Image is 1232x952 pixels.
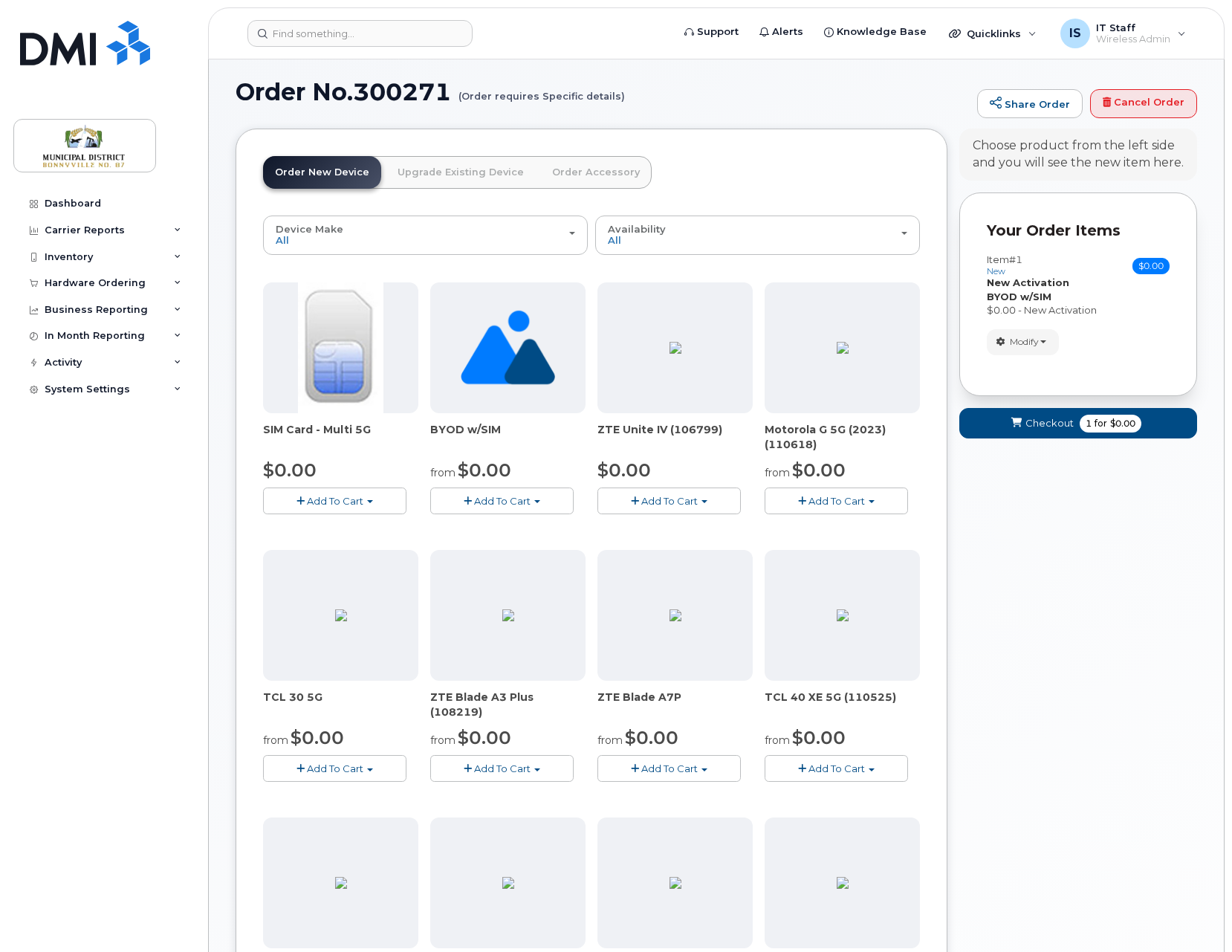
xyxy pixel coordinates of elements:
span: Checkout [1025,416,1074,430]
img: 912E20CE-3BA1-45EC-8FBC-B11D4A1EB7CF.png [335,609,347,621]
button: Device Make All [263,216,588,254]
span: Add To Cart [641,762,698,774]
a: Share Order [977,89,1083,119]
span: $0.00 [1110,417,1135,430]
img: 9F7363FB-6000-4CB1-B515-2FE2967D9AD8.png [837,609,849,621]
small: from [430,466,455,479]
small: from [765,466,790,479]
img: 00D627D4-43E9-49B7-A367-2C99342E128C.jpg [298,282,383,413]
div: ZTE Blade A3 Plus (108219) [430,690,586,719]
img: 4FDE8074-040E-471B-9ECB-1A3B518BE577.png [502,609,514,621]
span: Modify [1010,335,1039,349]
button: Add To Cart [597,755,741,781]
button: Add To Cart [263,488,406,514]
span: $0.00 [458,459,511,481]
span: Add To Cart [808,495,865,507]
a: Cancel Order [1090,89,1197,119]
img: 054711B0-41DD-4C63-8051-5507667CDA9F.png [837,877,849,889]
button: Add To Cart [765,488,908,514]
div: TCL 40 XE 5G (110525) [765,690,920,719]
span: Add To Cart [307,762,363,774]
strong: New Activation [987,276,1069,288]
img: 6709D0A1-B3B9-4967-B84F-AEC01C1082D5.png [670,609,681,621]
div: TCL 30 5G [263,690,418,719]
button: Add To Cart [430,488,574,514]
span: Add To Cart [641,495,698,507]
div: ZTE Blade A7P [597,690,753,719]
span: $0.00 [458,727,511,748]
small: from [597,734,623,747]
span: Device Make [276,223,343,235]
a: Upgrade Existing Device [386,156,536,189]
span: Add To Cart [474,762,531,774]
span: $0.00 [597,459,651,481]
span: All [608,234,621,246]
img: 6AC97E88-CDBA-4165-83DF-1DBCAEE2B445.png [502,877,514,889]
span: Add To Cart [307,495,363,507]
div: $0.00 - New Activation [987,303,1170,317]
span: Add To Cart [808,762,865,774]
div: SIM Card - Multi 5G [263,422,418,452]
span: $0.00 [1132,258,1170,274]
button: Add To Cart [430,755,574,781]
img: 322FC145-8B5A-4B07-B2AA-8E623E18EA37.png [335,877,347,889]
button: Modify [987,329,1059,355]
button: Add To Cart [765,755,908,781]
span: $0.00 [263,459,317,481]
span: $0.00 [625,727,678,748]
small: from [430,734,455,747]
span: 1 [1086,417,1092,430]
span: for [1092,417,1110,430]
span: #1 [1009,253,1022,265]
img: DEAD79D3-569E-4B67-8D1E-ADD0AB92AECD.png [837,342,849,354]
div: Motorola G 5G (2023) (110618) [765,422,920,452]
div: Choose product from the left side and you will see the new item here. [973,137,1184,172]
a: Order New Device [263,156,381,189]
div: ZTE Unite IV (106799) [597,422,753,452]
small: from [263,734,288,747]
button: Add To Cart [263,755,406,781]
button: Add To Cart [597,488,741,514]
small: (Order requires Specific details) [458,79,625,102]
strong: BYOD w/SIM [987,291,1051,302]
span: Add To Cart [474,495,531,507]
span: Availability [608,223,666,235]
span: $0.00 [291,727,344,748]
span: $0.00 [792,459,846,481]
button: Availability All [595,216,920,254]
span: $0.00 [792,727,846,748]
p: Your Order Items [987,220,1170,242]
a: Order Accessory [540,156,652,189]
span: All [276,234,289,246]
div: BYOD w/SIM [430,422,586,452]
button: Checkout 1 for $0.00 [959,408,1197,438]
img: 3574B266-9901-4C70-92EE-ADFB854D1397.png [670,877,681,889]
small: new [987,266,1005,276]
h3: Item [987,254,1022,276]
img: no_image_found-2caef05468ed5679b831cfe6fc140e25e0c280774317ffc20a367ab7fd17291e.png [461,282,555,413]
img: 4C83C89D-BBE3-429F-BE42-7EB4BE988128.png [670,342,681,354]
h1: Order No.300271 [236,79,970,105]
small: from [765,734,790,747]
